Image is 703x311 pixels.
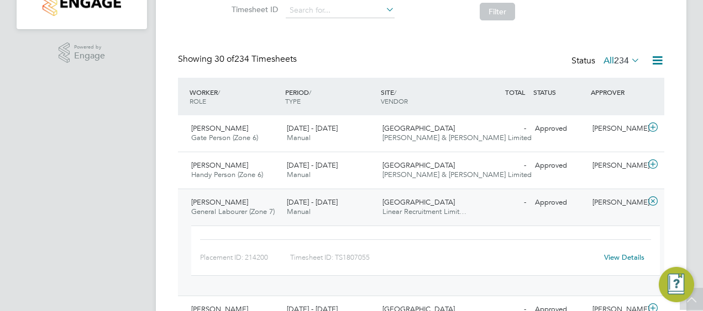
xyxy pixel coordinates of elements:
[191,207,275,216] span: General Labourer (Zone 7)
[286,3,395,18] input: Search for...
[604,253,644,262] a: View Details
[588,194,646,212] div: [PERSON_NAME]
[290,249,597,266] div: Timesheet ID: TS1807055
[531,157,588,175] div: Approved
[74,51,105,61] span: Engage
[588,157,646,175] div: [PERSON_NAME]
[588,120,646,138] div: [PERSON_NAME]
[228,4,278,14] label: Timesheet ID
[394,88,396,96] span: /
[74,42,105,52] span: Powered by
[218,88,220,96] span: /
[531,120,588,138] div: Approved
[287,133,311,142] span: Manual
[287,170,311,179] span: Manual
[378,82,474,111] div: SITE
[214,53,234,65] span: 30 of
[381,96,408,105] span: VENDOR
[480,3,515,20] button: Filter
[473,120,531,138] div: -
[287,207,311,216] span: Manual
[614,55,629,66] span: 234
[571,53,642,69] div: Status
[191,124,248,133] span: [PERSON_NAME]
[191,160,248,170] span: [PERSON_NAME]
[505,88,525,96] span: TOTAL
[200,249,290,266] div: Placement ID: 214200
[191,133,258,142] span: Gate Person (Zone 6)
[588,82,646,102] div: APPROVER
[191,170,263,179] span: Handy Person (Zone 6)
[191,197,248,207] span: [PERSON_NAME]
[214,53,297,65] span: 234 Timesheets
[287,197,338,207] span: [DATE] - [DATE]
[285,96,301,105] span: TYPE
[473,157,531,175] div: -
[309,88,311,96] span: /
[382,197,455,207] span: [GEOGRAPHIC_DATA]
[59,42,106,63] a: Powered byEngage
[531,194,588,212] div: Approved
[178,53,299,65] div: Showing
[287,124,338,133] span: [DATE] - [DATE]
[187,82,282,111] div: WORKER
[659,267,694,302] button: Engage Resource Center
[604,55,640,66] label: All
[282,82,378,111] div: PERIOD
[382,170,532,179] span: [PERSON_NAME] & [PERSON_NAME] Limited
[473,194,531,212] div: -
[190,96,206,105] span: ROLE
[531,82,588,102] div: STATUS
[382,133,532,142] span: [PERSON_NAME] & [PERSON_NAME] Limited
[287,160,338,170] span: [DATE] - [DATE]
[382,124,455,133] span: [GEOGRAPHIC_DATA]
[382,207,466,216] span: Linear Recruitment Limit…
[382,160,455,170] span: [GEOGRAPHIC_DATA]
